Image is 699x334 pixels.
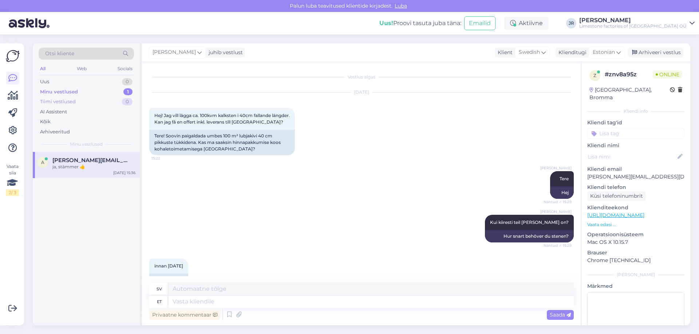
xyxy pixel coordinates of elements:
[560,176,569,181] span: Tere
[206,49,243,56] div: juhib vestlust
[40,78,49,85] div: Uus
[392,3,409,9] span: Luba
[587,165,684,173] p: Kliendi email
[40,98,76,105] div: Tiimi vestlused
[587,231,684,238] p: Operatsioonisüsteem
[504,17,549,30] div: Aktiivne
[587,108,684,114] div: Kliendi info
[6,163,19,196] div: Vaata siia
[70,141,103,148] span: Minu vestlused
[587,191,646,201] div: Küsi telefoninumbrit
[52,157,128,164] span: andreas.marquardt@gmail.com
[593,48,615,56] span: Estonian
[605,70,653,79] div: # znv8a95z
[587,282,684,290] p: Märkmed
[593,73,596,78] span: z
[464,16,495,30] button: Emailid
[113,170,135,176] div: [DATE] 15:36
[40,128,70,136] div: Arhiveeritud
[579,23,687,29] div: Limestone factories of [GEOGRAPHIC_DATA] OÜ
[544,199,572,205] span: Nähtud ✓ 15:28
[122,98,133,105] div: 0
[40,108,67,116] div: AI Assistent
[544,243,572,248] span: Nähtud ✓ 15:29
[490,220,569,225] span: Kui kiiresti teil [PERSON_NAME] on?
[157,283,162,295] div: sv
[40,118,51,125] div: Kõik
[587,204,684,212] p: Klienditeekond
[587,257,684,264] p: Chrome [TECHNICAL_ID]
[579,17,687,23] div: [PERSON_NAME]
[149,74,574,80] div: Vestlus algas
[566,18,576,28] div: JR
[40,88,78,96] div: Minu vestlused
[556,49,587,56] div: Klienditugi
[75,64,88,73] div: Web
[6,49,20,63] img: Askly Logo
[519,48,540,56] span: Swedish
[157,295,162,308] div: et
[540,209,572,214] span: [PERSON_NAME]
[587,271,684,278] div: [PERSON_NAME]
[587,119,684,126] p: Kliendi tag'id
[587,212,644,218] a: [URL][DOMAIN_NAME]
[45,50,74,57] span: Otsi kliente
[587,238,684,246] p: Mac OS X 10.15.7
[628,48,684,57] div: Arhiveeri vestlus
[495,49,513,56] div: Klient
[52,164,135,170] div: ja, stämmer 👍
[153,48,196,56] span: [PERSON_NAME]
[149,310,220,320] div: Privaatne kommentaar
[149,89,574,96] div: [DATE]
[116,64,134,73] div: Socials
[540,165,572,171] span: [PERSON_NAME]
[587,142,684,149] p: Kliendi nimi
[587,184,684,191] p: Kliendi telefon
[587,221,684,228] p: Vaata edasi ...
[123,88,133,96] div: 1
[485,230,574,242] div: Hur snart behöver du stenen?
[653,71,682,79] span: Online
[151,156,179,161] span: 15:22
[579,17,695,29] a: [PERSON_NAME]Limestone factories of [GEOGRAPHIC_DATA] OÜ
[589,86,670,101] div: [GEOGRAPHIC_DATA], Bromma
[588,153,676,161] input: Lisa nimi
[154,263,183,269] span: innan [DATE]
[587,173,684,181] p: [PERSON_NAME][EMAIL_ADDRESS][DOMAIN_NAME]
[550,311,571,318] span: Saada
[6,189,19,196] div: 2 / 3
[39,64,47,73] div: All
[149,274,188,286] div: enne jõule
[379,20,393,27] b: Uus!
[41,160,44,165] span: a
[379,19,461,28] div: Proovi tasuta juba täna:
[122,78,133,85] div: 0
[550,186,574,199] div: Hej
[149,130,295,155] div: Tere! Soovin paigaldada umbes 100 m² lubjakivi 40 cm pikkuste tükkidena. Kas ma saaksin hinnapakk...
[587,249,684,257] p: Brauser
[154,113,291,125] span: Hej! Jag vill lägga ca. 100kvm kalksten i 40cm fallande längder. Kan jag få en offert inkl. lever...
[587,128,684,139] input: Lisa tag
